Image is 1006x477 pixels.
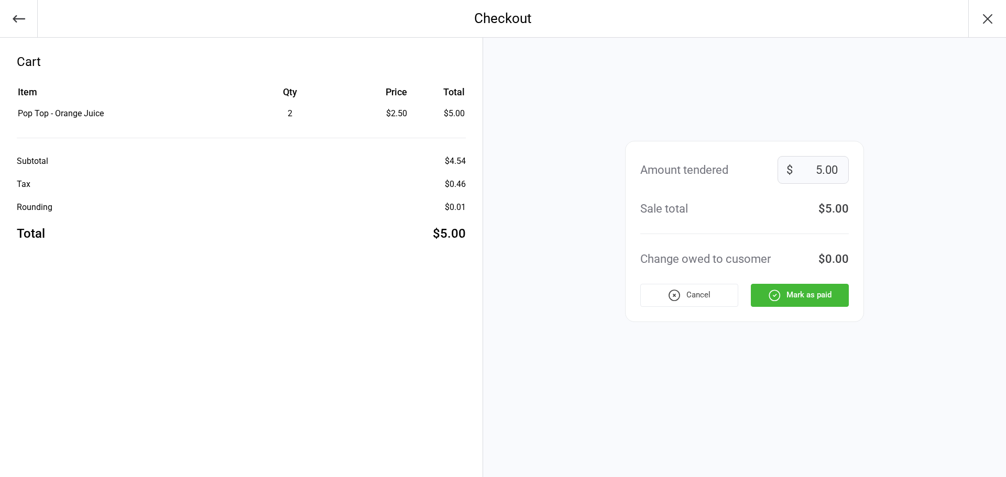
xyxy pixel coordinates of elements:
[433,224,466,243] div: $5.00
[640,284,738,307] button: Cancel
[640,161,728,179] div: Amount tendered
[818,200,849,217] div: $5.00
[445,201,466,214] div: $0.01
[818,250,849,268] div: $0.00
[349,107,407,120] div: $2.50
[411,85,465,106] th: Total
[751,284,849,307] button: Mark as paid
[18,85,231,106] th: Item
[445,178,466,191] div: $0.46
[232,85,348,106] th: Qty
[17,201,52,214] div: Rounding
[411,107,465,120] td: $5.00
[640,200,688,217] div: Sale total
[17,155,48,168] div: Subtotal
[640,250,771,268] div: Change owed to cusomer
[18,108,104,118] span: Pop Top - Orange Juice
[232,107,348,120] div: 2
[445,155,466,168] div: $4.54
[17,224,45,243] div: Total
[349,85,407,99] div: Price
[786,161,793,179] span: $
[17,52,466,71] div: Cart
[17,178,30,191] div: Tax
